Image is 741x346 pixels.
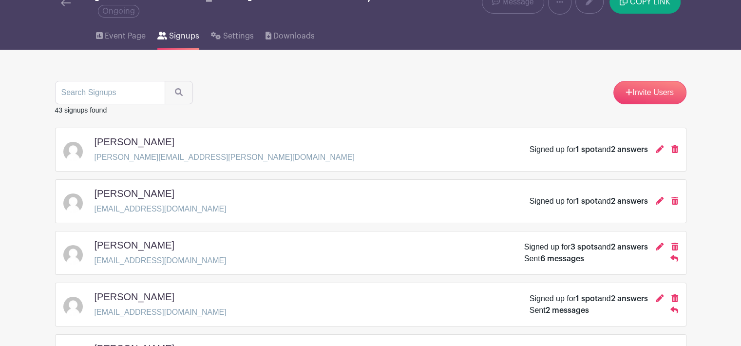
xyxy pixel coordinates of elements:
[63,142,83,161] img: default-ce2991bfa6775e67f084385cd625a349d9dcbb7a52a09fb2fda1e96e2d18dcdb.png
[157,19,199,50] a: Signups
[95,255,227,267] p: [EMAIL_ADDRESS][DOMAIN_NAME]
[266,19,315,50] a: Downloads
[95,136,174,148] h5: [PERSON_NAME]
[530,144,648,155] div: Signed up for and
[530,293,648,305] div: Signed up for and
[55,106,107,114] small: 43 signups found
[63,193,83,213] img: default-ce2991bfa6775e67f084385cd625a349d9dcbb7a52a09fb2fda1e96e2d18dcdb.png
[211,19,253,50] a: Settings
[546,307,589,314] span: 2 messages
[570,243,598,251] span: 3 spots
[273,30,315,42] span: Downloads
[576,295,598,303] span: 1 spot
[95,188,174,199] h5: [PERSON_NAME]
[95,152,355,163] p: [PERSON_NAME][EMAIL_ADDRESS][PERSON_NAME][DOMAIN_NAME]
[576,146,598,154] span: 1 spot
[96,19,146,50] a: Event Page
[611,295,648,303] span: 2 answers
[98,5,139,18] span: Ongoing
[530,305,589,316] div: Sent
[611,197,648,205] span: 2 answers
[613,81,686,104] a: Invite Users
[105,30,146,42] span: Event Page
[524,241,648,253] div: Signed up for and
[55,81,165,104] input: Search Signups
[611,146,648,154] span: 2 answers
[63,297,83,316] img: default-ce2991bfa6775e67f084385cd625a349d9dcbb7a52a09fb2fda1e96e2d18dcdb.png
[169,30,199,42] span: Signups
[95,203,227,215] p: [EMAIL_ADDRESS][DOMAIN_NAME]
[576,197,598,205] span: 1 spot
[95,239,174,251] h5: [PERSON_NAME]
[95,291,174,303] h5: [PERSON_NAME]
[540,255,584,263] span: 6 messages
[223,30,254,42] span: Settings
[524,253,584,265] div: Sent
[63,245,83,265] img: default-ce2991bfa6775e67f084385cd625a349d9dcbb7a52a09fb2fda1e96e2d18dcdb.png
[530,195,648,207] div: Signed up for and
[95,307,227,318] p: [EMAIL_ADDRESS][DOMAIN_NAME]
[611,243,648,251] span: 2 answers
